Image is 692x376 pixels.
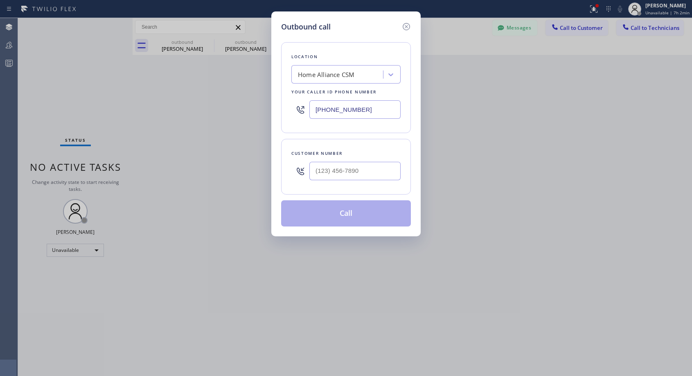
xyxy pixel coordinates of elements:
[291,149,401,158] div: Customer number
[291,88,401,96] div: Your caller id phone number
[298,70,354,79] div: Home Alliance CSM
[281,21,331,32] h5: Outbound call
[281,200,411,227] button: Call
[309,100,401,119] input: (123) 456-7890
[309,162,401,180] input: (123) 456-7890
[291,52,401,61] div: Location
